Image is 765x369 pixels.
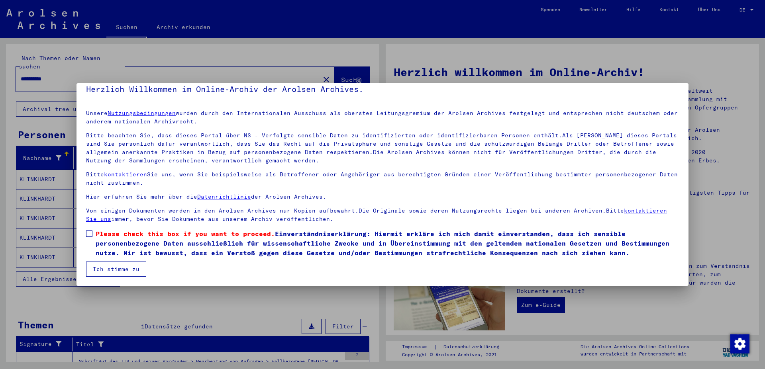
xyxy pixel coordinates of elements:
[86,83,679,96] h5: Herzlich Willkommen im Online-Archiv der Arolsen Archives.
[108,109,176,117] a: Nutzungsbedingungen
[197,193,251,200] a: Datenrichtlinie
[104,171,147,178] a: kontaktieren
[86,207,667,223] a: kontaktieren Sie uns
[96,229,679,258] span: Einverständniserklärung: Hiermit erkläre ich mich damit einverstanden, dass ich sensible personen...
[86,109,679,126] p: Unsere wurden durch den Internationalen Ausschuss als oberstes Leitungsgremium der Arolsen Archiv...
[86,262,146,277] button: Ich stimme zu
[86,170,679,187] p: Bitte Sie uns, wenn Sie beispielsweise als Betroffener oder Angehöriger aus berechtigten Gründen ...
[730,334,749,353] img: Zustimmung ändern
[86,207,679,223] p: Von einigen Dokumenten werden in den Arolsen Archives nur Kopien aufbewahrt.Die Originale sowie d...
[730,334,749,353] div: Zustimmung ändern
[96,230,275,238] span: Please check this box if you want to proceed.
[86,193,679,201] p: Hier erfahren Sie mehr über die der Arolsen Archives.
[86,131,679,165] p: Bitte beachten Sie, dass dieses Portal über NS - Verfolgte sensible Daten zu identifizierten oder...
